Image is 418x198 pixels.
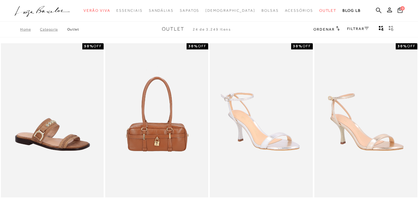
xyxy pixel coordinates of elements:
a: noSubCategoriesText [116,5,142,16]
a: noSubCategoriesText [285,5,313,16]
span: [DEMOGRAPHIC_DATA] [205,8,255,13]
span: Outlet [162,26,184,32]
a: FILTRAR [347,27,369,31]
span: Essenciais [116,8,142,13]
button: gridText6Desc [387,25,395,33]
strong: 50% [84,44,94,48]
span: OFF [303,44,311,48]
button: Mostrar 4 produtos por linha [377,25,386,33]
span: OFF [198,44,206,48]
a: Categoria [40,27,67,32]
span: OFF [407,44,416,48]
strong: 30% [188,44,198,48]
a: BOLSA RETANGULAR COM ALÇAS ALONGADAS EM COURO CARAMELO MÉDIA BOLSA RETANGULAR COM ALÇAS ALONGADAS... [106,44,208,196]
span: OFF [93,44,102,48]
span: Ordenar [313,27,334,32]
a: noSubCategoriesText [84,5,110,16]
a: Outlet [67,27,79,32]
a: noSubCategoriesText [205,5,255,16]
a: SANDÁLIA DE TIRAS FINAS METALIZADA PRATA E SALTO ALTO FINO SANDÁLIA DE TIRAS FINAS METALIZADA PRA... [210,44,312,196]
strong: 30% [293,44,303,48]
span: BLOG LB [343,8,360,13]
span: 24 de 3.249 itens [193,27,231,32]
a: noSubCategoriesText [319,5,337,16]
a: SANDÁLIA DE TIRAS FINAS METALIZADA DOURADA E SALTO ALTO FINO SANDÁLIA DE TIRAS FINAS METALIZADA D... [315,44,417,196]
img: BOLSA RETANGULAR COM ALÇAS ALONGADAS EM COURO CARAMELO MÉDIA [106,44,208,196]
a: noSubCategoriesText [261,5,279,16]
a: RASTEIRA WESTERN EM COURO MARROM AMARULA RASTEIRA WESTERN EM COURO MARROM AMARULA [2,44,103,196]
a: noSubCategoriesText [180,5,199,16]
span: Sapatos [180,8,199,13]
img: RASTEIRA WESTERN EM COURO MARROM AMARULA [2,44,103,196]
a: noSubCategoriesText [149,5,174,16]
span: Outlet [319,8,337,13]
span: Sandálias [149,8,174,13]
a: BLOG LB [343,5,360,16]
span: 0 [400,6,405,11]
span: Bolsas [261,8,279,13]
button: 0 [396,7,404,15]
a: Home [20,27,40,32]
span: Acessórios [285,8,313,13]
img: SANDÁLIA DE TIRAS FINAS METALIZADA DOURADA E SALTO ALTO FINO [315,44,417,196]
img: SANDÁLIA DE TIRAS FINAS METALIZADA PRATA E SALTO ALTO FINO [210,44,312,196]
span: Verão Viva [84,8,110,13]
strong: 30% [398,44,407,48]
